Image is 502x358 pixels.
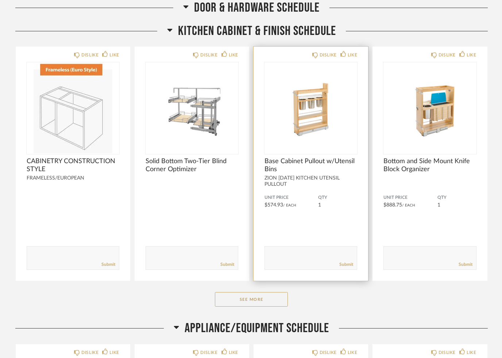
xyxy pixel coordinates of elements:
[264,175,357,188] div: ZION [DATE] KITCHEN UTENSIL PULLOUT
[178,23,336,39] span: Kitchen Cabinet & Finish Schedule
[320,51,337,59] div: DISLIKE
[437,195,476,201] span: QTY
[348,51,357,59] div: LIKE
[318,195,357,201] span: QTY
[283,204,296,207] span: / Each
[146,157,238,173] span: Solid Bottom Two-Tier Blind Corner Optimizer
[220,261,234,268] a: Submit
[229,349,238,356] div: LIKE
[348,349,357,356] div: LIKE
[200,51,217,59] div: DISLIKE
[402,204,415,207] span: / Each
[81,349,99,356] div: DISLIKE
[439,349,456,356] div: DISLIKE
[383,202,402,208] span: $888.75
[109,51,119,59] div: LIKE
[459,261,472,268] a: Submit
[383,62,476,153] img: undefined
[81,51,99,59] div: DISLIKE
[339,261,353,268] a: Submit
[109,349,119,356] div: LIKE
[318,202,321,208] span: 1
[27,175,119,181] div: FRAMELESS/EUROPEAN
[437,202,440,208] span: 1
[383,195,437,201] span: Unit Price
[27,62,119,153] img: undefined
[320,349,337,356] div: DISLIKE
[264,157,357,173] span: Base Cabinet Pullout w/Utensil Bins
[264,202,283,208] span: $574.93
[215,292,288,307] button: See More
[383,157,476,173] span: Bottom and Side Mount Knife Block Organizer
[229,51,238,59] div: LIKE
[467,51,476,59] div: LIKE
[200,349,217,356] div: DISLIKE
[467,349,476,356] div: LIKE
[146,62,238,153] img: undefined
[185,320,329,336] span: Appliance/Equipment Schedule
[27,157,119,173] span: CABINETRY CONSTRUCTION STYLE
[101,261,115,268] a: Submit
[264,195,318,201] span: Unit Price
[439,51,456,59] div: DISLIKE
